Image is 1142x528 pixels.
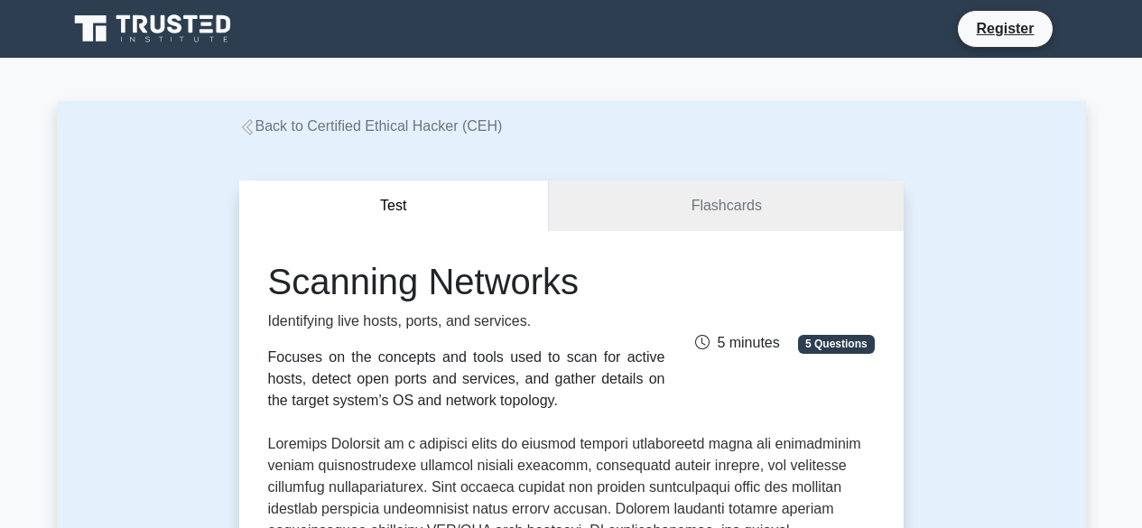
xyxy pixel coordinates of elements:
span: 5 minutes [695,335,779,350]
a: Flashcards [549,181,903,232]
span: 5 Questions [798,335,874,353]
h1: Scanning Networks [268,260,665,303]
p: Identifying live hosts, ports, and services. [268,310,665,332]
div: Focuses on the concepts and tools used to scan for active hosts, detect open ports and services, ... [268,347,665,412]
a: Register [965,17,1045,40]
button: Test [239,181,550,232]
a: Back to Certified Ethical Hacker (CEH) [239,118,503,134]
